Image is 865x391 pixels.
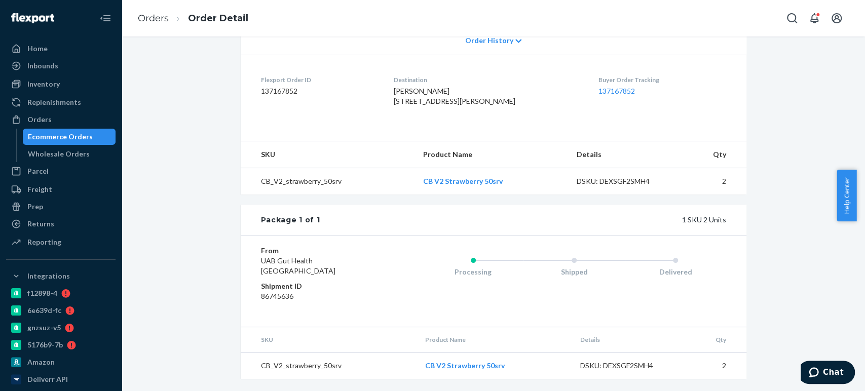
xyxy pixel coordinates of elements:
[130,4,256,33] ol: breadcrumbs
[580,361,675,371] div: DSKU: DEXSGF2SMH4
[680,168,746,195] td: 2
[577,176,672,186] div: DSKU: DEXSGF2SMH4
[6,111,116,128] a: Orders
[394,75,582,84] dt: Destination
[417,327,572,353] th: Product Name
[27,219,54,229] div: Returns
[27,184,52,194] div: Freight
[569,141,680,168] th: Details
[241,353,417,379] td: CB_V2_strawberry_50srv
[6,181,116,198] a: Freight
[6,371,116,387] a: Deliverr API
[423,267,524,277] div: Processing
[6,41,116,57] a: Home
[241,141,415,168] th: SKU
[27,374,68,384] div: Deliverr API
[27,340,63,350] div: 5176b9-7b
[572,327,683,353] th: Details
[27,288,57,298] div: f12898-4
[837,170,856,221] button: Help Center
[804,8,824,28] button: Open notifications
[27,271,70,281] div: Integrations
[27,44,48,54] div: Home
[320,215,726,225] div: 1 SKU 2 Units
[523,267,625,277] div: Shipped
[28,149,90,159] div: Wholesale Orders
[241,327,417,353] th: SKU
[826,8,847,28] button: Open account menu
[261,256,335,275] span: UAB Gut Health [GEOGRAPHIC_DATA]
[6,302,116,319] a: 6e639d-fc
[27,166,49,176] div: Parcel
[261,215,320,225] div: Package 1 of 1
[394,87,515,105] span: [PERSON_NAME] [STREET_ADDRESS][PERSON_NAME]
[6,285,116,301] a: f12898-4
[6,354,116,370] a: Amazon
[95,8,116,28] button: Close Navigation
[782,8,802,28] button: Open Search Box
[23,129,116,145] a: Ecommerce Orders
[6,320,116,336] a: gnzsuz-v5
[261,291,382,301] dd: 86745636
[28,132,93,142] div: Ecommerce Orders
[6,216,116,232] a: Returns
[261,246,382,256] dt: From
[27,237,61,247] div: Reporting
[6,199,116,215] a: Prep
[683,327,746,353] th: Qty
[625,267,726,277] div: Delivered
[683,353,746,379] td: 2
[27,305,61,316] div: 6e639d-fc
[27,357,55,367] div: Amazon
[27,79,60,89] div: Inventory
[465,35,513,46] span: Order History
[261,86,378,96] dd: 137167852
[11,13,54,23] img: Flexport logo
[6,76,116,92] a: Inventory
[6,337,116,353] a: 5176b9-7b
[423,177,503,185] a: CB V2 Strawberry 50srv
[27,202,43,212] div: Prep
[598,87,635,95] a: 137167852
[23,146,116,162] a: Wholesale Orders
[425,361,504,370] a: CB V2 Strawberry 50srv
[6,94,116,110] a: Replenishments
[27,61,58,71] div: Inbounds
[138,13,169,24] a: Orders
[261,75,378,84] dt: Flexport Order ID
[6,58,116,74] a: Inbounds
[188,13,248,24] a: Order Detail
[415,141,569,168] th: Product Name
[27,97,81,107] div: Replenishments
[27,114,52,125] div: Orders
[6,268,116,284] button: Integrations
[680,141,746,168] th: Qty
[261,281,382,291] dt: Shipment ID
[241,168,415,195] td: CB_V2_strawberry_50srv
[598,75,726,84] dt: Buyer Order Tracking
[801,361,855,386] iframe: Opens a widget where you can chat to one of our agents
[6,234,116,250] a: Reporting
[27,323,61,333] div: gnzsuz-v5
[6,163,116,179] a: Parcel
